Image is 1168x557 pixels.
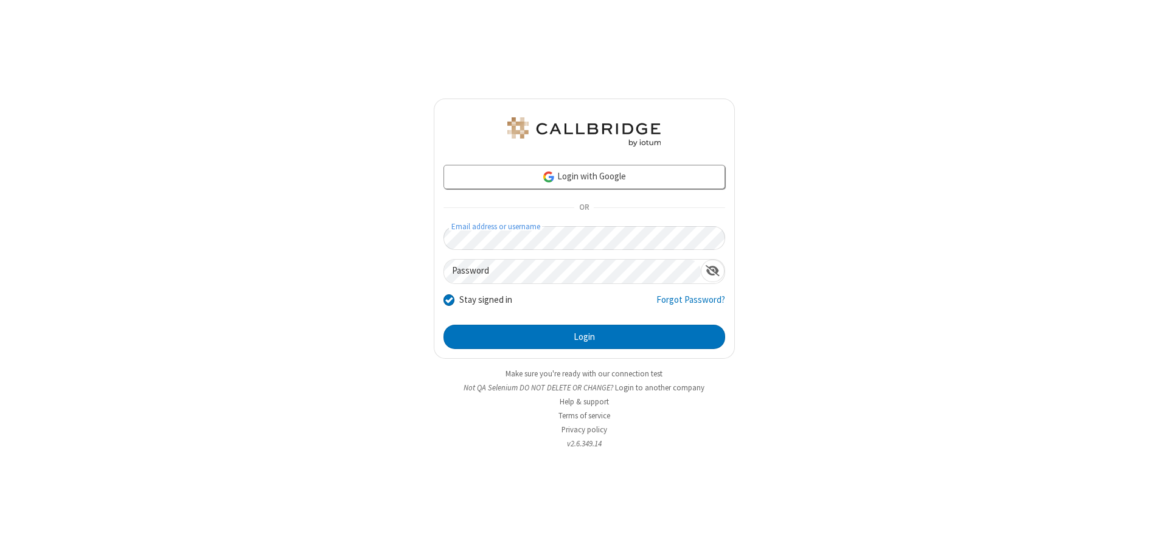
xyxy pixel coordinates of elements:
button: Login to another company [615,382,704,393]
li: Not QA Selenium DO NOT DELETE OR CHANGE? [434,382,735,393]
a: Login with Google [443,165,725,189]
a: Terms of service [558,410,610,421]
a: Make sure you're ready with our connection test [506,368,662,379]
img: QA Selenium DO NOT DELETE OR CHANGE [505,117,663,147]
div: Show password [701,260,725,282]
a: Forgot Password? [656,293,725,316]
button: Login [443,325,725,349]
a: Help & support [560,396,609,407]
a: Privacy policy [561,424,607,435]
label: Stay signed in [459,293,512,307]
input: Password [444,260,701,283]
iframe: Chat [1138,525,1159,548]
img: google-icon.png [542,170,555,184]
span: OR [574,199,594,216]
input: Email address or username [443,226,725,250]
li: v2.6.349.14 [434,438,735,449]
